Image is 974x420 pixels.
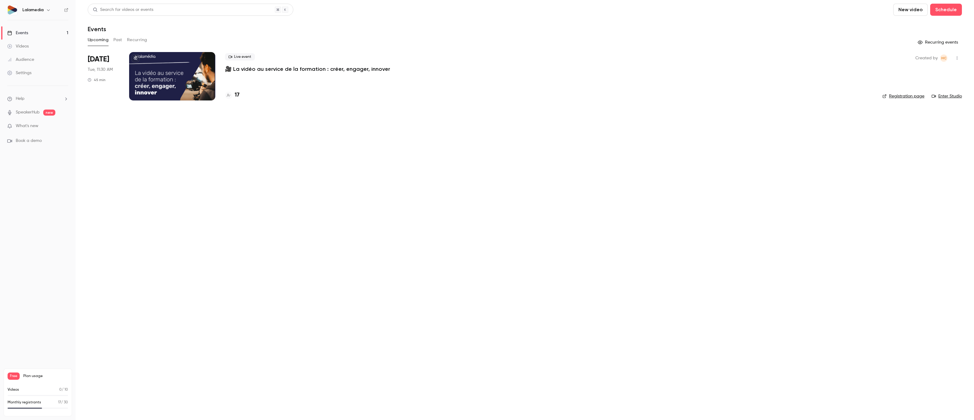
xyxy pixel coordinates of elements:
[930,4,962,16] button: Schedule
[235,91,239,99] h4: 17
[88,25,106,33] h1: Events
[22,7,44,13] h6: Lalamedia
[915,54,938,62] span: Created by
[7,70,31,76] div: Settings
[7,57,34,63] div: Audience
[23,374,68,379] span: Plan usage
[16,138,42,144] span: Book a demo
[88,67,113,73] span: Tue, 11:30 AM
[93,7,153,13] div: Search for videos or events
[915,38,962,47] button: Recurring events
[941,54,946,62] span: HC
[8,372,20,380] span: Free
[225,53,255,61] span: Live event
[932,93,962,99] a: Enter Studio
[882,93,924,99] a: Registration page
[58,400,68,405] p: / 30
[16,109,40,116] a: SpeakerHub
[88,77,106,82] div: 45 min
[113,35,122,45] button: Past
[16,123,38,129] span: What's new
[43,110,55,116] span: new
[8,387,19,392] p: Videos
[127,35,147,45] button: Recurring
[225,91,239,99] a: 17
[59,387,68,392] p: / 10
[8,400,41,405] p: Monthly registrants
[88,54,109,64] span: [DATE]
[88,52,119,100] div: Oct 21 Tue, 11:30 AM (Europe/Paris)
[8,5,17,15] img: Lalamedia
[59,388,62,392] span: 0
[58,401,61,404] span: 17
[16,96,24,102] span: Help
[7,30,28,36] div: Events
[7,96,68,102] li: help-dropdown-opener
[940,54,947,62] span: Hélène CHOMIENNE
[7,43,29,49] div: Videos
[88,35,109,45] button: Upcoming
[225,65,390,73] a: 🎥 La vidéo au service de la formation : créer, engager, innover
[893,4,928,16] button: New video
